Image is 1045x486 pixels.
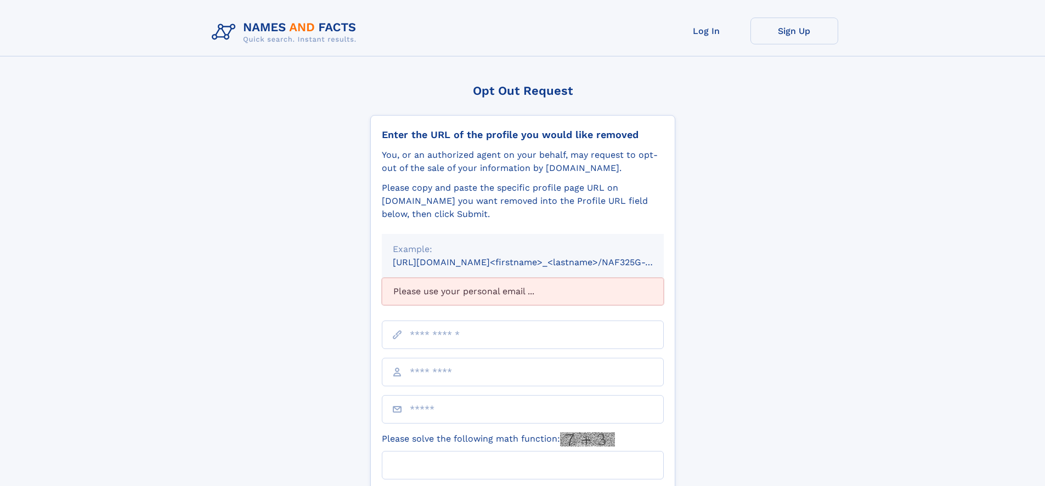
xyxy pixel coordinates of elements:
div: Please copy and paste the specific profile page URL on [DOMAIN_NAME] you want removed into the Pr... [382,181,664,221]
a: Sign Up [750,18,838,44]
div: Example: [393,243,653,256]
a: Log In [663,18,750,44]
div: You, or an authorized agent on your behalf, may request to opt-out of the sale of your informatio... [382,148,664,175]
div: Please use your personal email ... [382,278,664,305]
img: Logo Names and Facts [207,18,365,47]
div: Enter the URL of the profile you would like removed [382,129,664,141]
label: Please solve the following math function: [382,432,615,447]
div: Opt Out Request [370,84,675,98]
small: [URL][DOMAIN_NAME]<firstname>_<lastname>/NAF325G-xxxxxxxx [393,257,685,267]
